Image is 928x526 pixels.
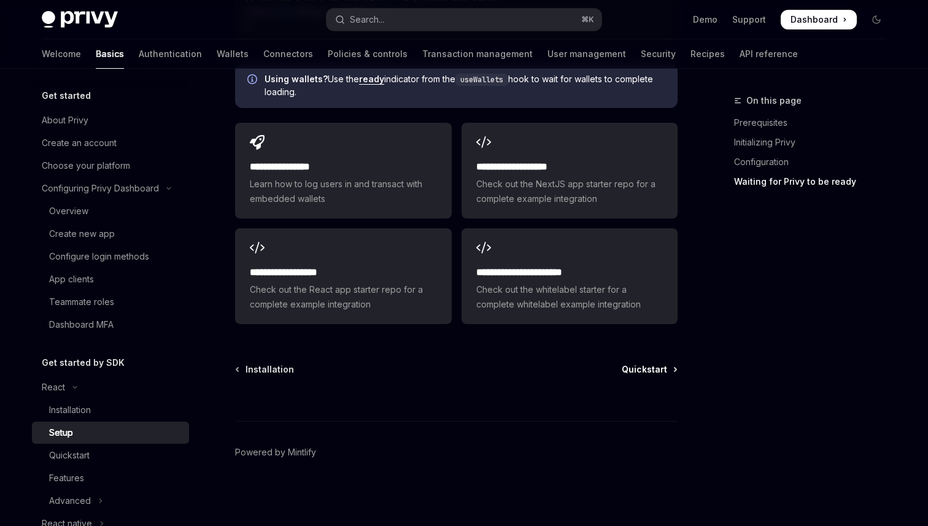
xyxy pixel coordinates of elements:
div: App clients [49,272,94,287]
strong: Using wallets? [265,74,328,84]
div: Dashboard MFA [49,317,114,332]
a: Support [732,14,766,26]
a: Powered by Mintlify [235,446,316,458]
span: Check out the whitelabel starter for a complete whitelabel example integration [476,282,663,312]
span: Check out the React app starter repo for a complete example integration [250,282,436,312]
a: API reference [740,39,798,69]
a: Overview [32,200,189,222]
span: Use the indicator from the hook to wait for wallets to complete loading. [265,73,665,98]
span: Learn how to log users in and transact with embedded wallets [250,177,436,206]
div: About Privy [42,113,88,128]
a: Choose your platform [32,155,189,177]
a: Dashboard MFA [32,314,189,336]
a: Waiting for Privy to be ready [734,172,896,191]
a: Dashboard [781,10,857,29]
a: Configuration [734,152,896,172]
a: Create an account [32,132,189,154]
a: Quickstart [622,363,676,376]
a: Configure login methods [32,246,189,268]
h5: Get started [42,88,91,103]
a: Installation [236,363,294,376]
a: Initializing Privy [734,133,896,152]
a: Wallets [217,39,249,69]
h5: Get started by SDK [42,355,125,370]
a: Recipes [690,39,725,69]
a: User management [547,39,626,69]
a: Prerequisites [734,113,896,133]
a: **** **** **** *Learn how to log users in and transact with embedded wallets [235,123,451,219]
button: Toggle Configuring Privy Dashboard section [32,177,189,199]
button: Open search [327,9,601,31]
div: Overview [49,204,88,219]
a: Installation [32,399,189,421]
span: Check out the NextJS app starter repo for a complete example integration [476,177,663,206]
div: Choose your platform [42,158,130,173]
a: **** **** **** ***Check out the React app starter repo for a complete example integration [235,228,451,324]
div: Configure login methods [49,249,149,264]
a: Authentication [139,39,202,69]
div: Teammate roles [49,295,114,309]
span: On this page [746,93,802,108]
button: Toggle Advanced section [32,490,189,512]
a: **** **** **** ****Check out the NextJS app starter repo for a complete example integration [462,123,678,219]
code: useWallets [455,74,508,86]
img: dark logo [42,11,118,28]
a: Create new app [32,223,189,245]
a: Features [32,467,189,489]
a: Security [641,39,676,69]
a: Basics [96,39,124,69]
div: Create new app [49,226,115,241]
span: Installation [246,363,294,376]
span: Dashboard [791,14,838,26]
div: Installation [49,403,91,417]
a: Setup [32,422,189,444]
a: About Privy [32,109,189,131]
a: Teammate roles [32,291,189,313]
div: Setup [49,425,73,440]
span: ⌘ K [581,15,594,25]
a: Policies & controls [328,39,408,69]
svg: Info [247,74,260,87]
div: Advanced [49,493,91,508]
span: Quickstart [622,363,667,376]
div: Search... [350,12,384,27]
a: **** **** **** **** ***Check out the whitelabel starter for a complete whitelabel example integra... [462,228,678,324]
a: Transaction management [422,39,533,69]
div: React [42,380,65,395]
a: Quickstart [32,444,189,466]
button: Toggle React section [32,376,189,398]
a: Welcome [42,39,81,69]
button: Toggle dark mode [867,10,886,29]
div: Quickstart [49,448,90,463]
a: Demo [693,14,717,26]
a: ready [359,74,384,85]
div: Configuring Privy Dashboard [42,181,159,196]
a: App clients [32,268,189,290]
div: Create an account [42,136,117,150]
a: Connectors [263,39,313,69]
div: Features [49,471,84,485]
